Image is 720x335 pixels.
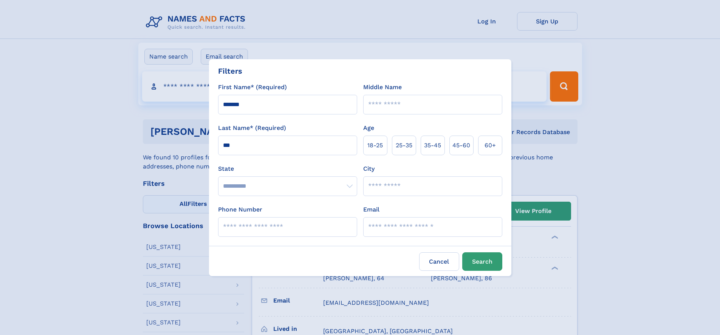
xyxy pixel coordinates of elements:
[462,252,502,271] button: Search
[452,141,470,150] span: 45‑60
[424,141,441,150] span: 35‑45
[218,83,287,92] label: First Name* (Required)
[218,164,357,173] label: State
[363,124,374,133] label: Age
[419,252,459,271] label: Cancel
[485,141,496,150] span: 60+
[363,164,375,173] label: City
[396,141,412,150] span: 25‑35
[218,205,262,214] label: Phone Number
[218,124,286,133] label: Last Name* (Required)
[363,205,379,214] label: Email
[218,65,242,77] div: Filters
[367,141,383,150] span: 18‑25
[363,83,402,92] label: Middle Name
